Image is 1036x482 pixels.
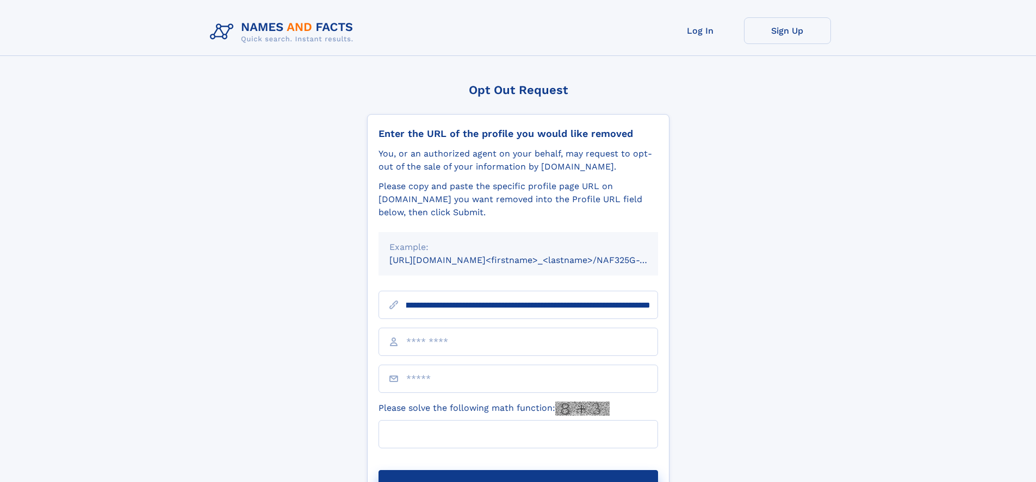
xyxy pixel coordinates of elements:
[379,402,610,416] label: Please solve the following math function:
[744,17,831,44] a: Sign Up
[379,180,658,219] div: Please copy and paste the specific profile page URL on [DOMAIN_NAME] you want removed into the Pr...
[379,147,658,173] div: You, or an authorized agent on your behalf, may request to opt-out of the sale of your informatio...
[657,17,744,44] a: Log In
[389,241,647,254] div: Example:
[367,83,669,97] div: Opt Out Request
[389,255,679,265] small: [URL][DOMAIN_NAME]<firstname>_<lastname>/NAF325G-xxxxxxxx
[206,17,362,47] img: Logo Names and Facts
[379,128,658,140] div: Enter the URL of the profile you would like removed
